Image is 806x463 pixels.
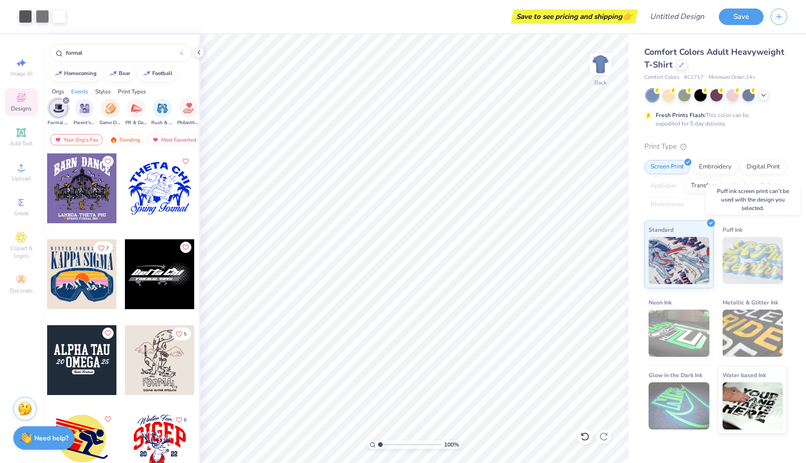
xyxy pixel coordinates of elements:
[10,140,33,147] span: Add Text
[102,413,114,425] button: Like
[723,370,766,380] span: Water based Ink
[723,297,778,307] span: Metallic & Glitter Ink
[99,99,121,126] div: filter for Game Day
[64,71,97,76] div: homecoming
[48,99,69,126] div: filter for Formal & Semi
[125,119,147,126] span: PR & General
[106,246,109,251] span: 7
[143,71,150,76] img: trend_line.gif
[50,134,103,145] div: Your Org's Fav
[148,134,201,145] div: Most Favorited
[708,74,756,82] span: Minimum Order: 24 +
[99,99,121,126] button: filter button
[34,434,68,443] strong: Need help?
[151,99,173,126] div: filter for Rush & Bid
[151,119,173,126] span: Rush & Bid
[644,160,690,174] div: Screen Print
[118,87,146,96] div: Print Types
[74,99,95,126] button: filter button
[109,71,117,76] img: trend_line.gif
[183,103,194,114] img: Philanthropy Image
[755,179,777,193] div: Foil
[642,7,712,26] input: Untitled Design
[54,136,62,143] img: most_fav.gif
[622,10,633,22] span: 👉
[151,99,173,126] button: filter button
[740,160,786,174] div: Digital Print
[52,87,64,96] div: Orgs
[723,382,783,429] img: Water based Ink
[138,67,177,81] button: football
[649,310,709,357] img: Neon Ink
[444,440,459,449] span: 100 %
[55,71,62,76] img: trend_line.gif
[180,156,191,167] button: Like
[14,210,29,217] span: Greek
[177,99,199,126] div: filter for Philanthropy
[49,67,101,81] button: homecoming
[644,179,682,193] div: Applique
[649,297,672,307] span: Neon Ink
[180,242,191,253] button: Like
[685,179,723,193] div: Transfers
[131,103,142,114] img: PR & General Image
[594,78,607,87] div: Back
[71,87,88,96] div: Events
[184,418,187,422] span: 6
[706,185,800,215] div: Puff ink screen print can’t be used with the design you selected.
[644,74,679,82] span: Comfort Colors
[591,55,610,74] img: Back
[65,48,180,58] input: Try "Alpha"
[53,103,64,114] img: Formal & Semi Image
[649,225,674,235] span: Standard
[48,119,69,126] span: Formal & Semi
[110,136,117,143] img: trending.gif
[172,413,191,426] button: Like
[74,99,95,126] div: filter for Parent's Weekend
[177,119,199,126] span: Philanthropy
[725,179,752,193] div: Vinyl
[79,103,90,114] img: Parent's Weekend Image
[94,242,113,254] button: Like
[95,87,111,96] div: Styles
[10,287,33,295] span: Decorate
[177,99,199,126] button: filter button
[48,99,69,126] button: filter button
[693,160,738,174] div: Embroidery
[649,370,702,380] span: Glow in the Dark Ink
[106,134,145,145] div: Trending
[649,382,709,429] img: Glow in the Dark Ink
[684,74,704,82] span: # C1717
[105,103,116,114] img: Game Day Image
[152,71,173,76] div: football
[719,8,764,25] button: Save
[74,119,95,126] span: Parent's Weekend
[125,99,147,126] div: filter for PR & General
[5,244,38,260] span: Clipart & logos
[723,237,783,284] img: Puff Ink
[723,225,742,235] span: Puff Ink
[723,310,783,357] img: Metallic & Glitter Ink
[125,99,147,126] button: filter button
[102,328,114,339] button: Like
[157,103,168,114] img: Rush & Bid Image
[104,67,134,81] button: bear
[102,156,114,167] button: Like
[656,111,706,119] strong: Fresh Prints Flash:
[644,198,690,212] div: Rhinestones
[119,71,130,76] div: bear
[649,237,709,284] img: Standard
[644,46,784,70] span: Comfort Colors Adult Heavyweight T-Shirt
[644,141,787,152] div: Print Type
[12,175,31,182] span: Upload
[513,9,635,24] div: Save to see pricing and shipping
[172,328,191,340] button: Like
[152,136,159,143] img: most_fav.gif
[10,70,33,77] span: Image AI
[11,105,32,112] span: Designs
[99,119,121,126] span: Game Day
[656,111,772,128] div: This color can be expedited for 5 day delivery.
[184,332,187,337] span: 5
